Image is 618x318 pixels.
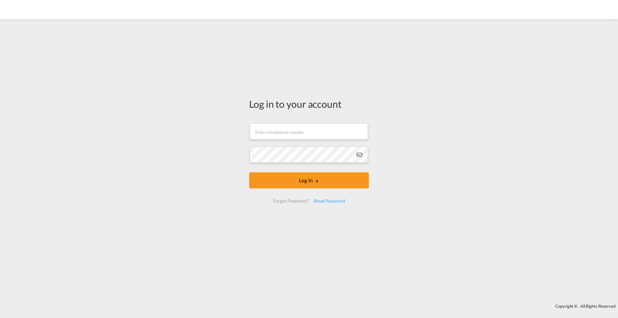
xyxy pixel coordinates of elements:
[270,195,311,207] div: Forgot Password?
[311,195,348,207] div: Reset Password
[249,172,369,188] button: LOGIN
[249,97,369,111] div: Log in to your account
[356,151,363,159] md-icon: icon-eye-off
[250,123,368,140] input: Enter email/phone number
